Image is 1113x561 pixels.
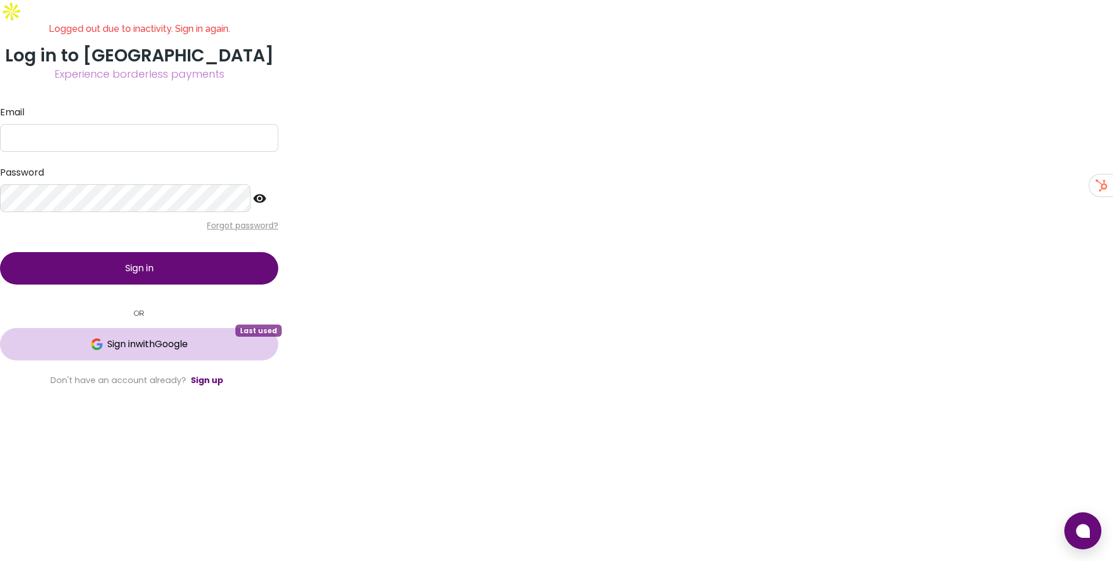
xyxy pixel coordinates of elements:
[107,337,188,351] span: Sign in with Google
[50,374,186,386] span: Don't have an account already?
[54,67,224,81] span: Experience borderless payments
[235,325,282,336] span: Last used
[91,338,103,350] img: Google
[125,261,154,275] span: Sign in
[191,374,223,386] a: Sign up
[1064,512,1101,549] button: Open chat window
